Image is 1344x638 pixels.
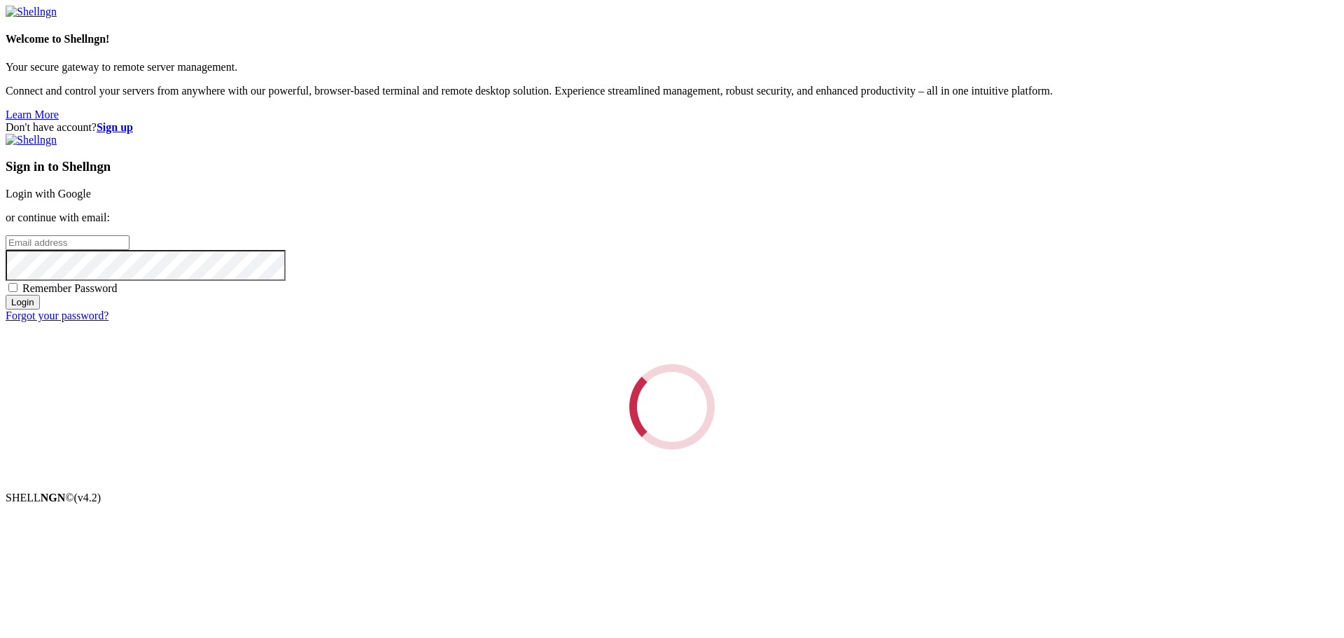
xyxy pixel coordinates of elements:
a: Sign up [97,121,133,133]
a: Forgot your password? [6,310,108,321]
span: 4.2.0 [74,492,101,504]
p: Your secure gateway to remote server management. [6,61,1338,74]
input: Login [6,295,40,310]
input: Email address [6,235,129,250]
span: SHELL © [6,492,101,504]
b: NGN [41,492,66,504]
img: Shellngn [6,134,57,146]
h3: Sign in to Shellngn [6,159,1338,174]
div: Loading... [629,364,715,450]
img: Shellngn [6,6,57,18]
div: Don't have account? [6,121,1338,134]
span: Remember Password [22,282,118,294]
p: or continue with email: [6,211,1338,224]
a: Learn More [6,109,59,120]
p: Connect and control your servers from anywhere with our powerful, browser-based terminal and remo... [6,85,1338,97]
a: Login with Google [6,188,91,200]
h4: Welcome to Shellngn! [6,33,1338,46]
input: Remember Password [8,283,17,292]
